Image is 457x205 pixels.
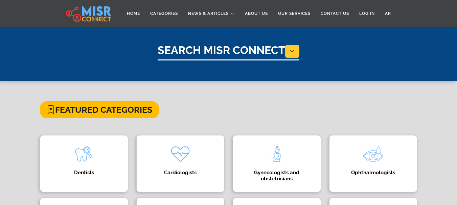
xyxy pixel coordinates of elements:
img: O3vASGqC8OE0Zbp7R2Y3.png [360,140,387,168]
span: News & Articles [188,10,229,17]
a: Categories [145,7,183,20]
a: Home [122,7,145,20]
img: k714wZmFaHWIHbCst04N.png [70,140,97,168]
a: Ophthalmologists [325,135,421,192]
h4: Ophthalmologists [340,170,407,176]
a: Contact Us [316,7,354,20]
h4: Cardiologists [147,170,214,176]
img: tQBIxbFzDjHNxea4mloJ.png [263,140,290,168]
h1: Search Misr Connect [158,44,299,60]
img: main.misr_connect [66,5,111,22]
h4: Dentists [50,170,118,176]
a: Our Services [273,7,316,20]
img: kQgAgBbLbYzX17DbAKQs.png [167,140,194,168]
a: AR [380,7,396,20]
a: About Us [240,7,273,20]
a: News & Articles [183,7,240,20]
a: Dentists [36,135,132,192]
h4: Featured Categories [40,101,159,118]
a: Gynecologists and obstetricians [229,135,325,192]
a: Log in [354,7,380,20]
h4: Gynecologists and obstetricians [243,170,311,182]
a: Cardiologists [132,135,229,192]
